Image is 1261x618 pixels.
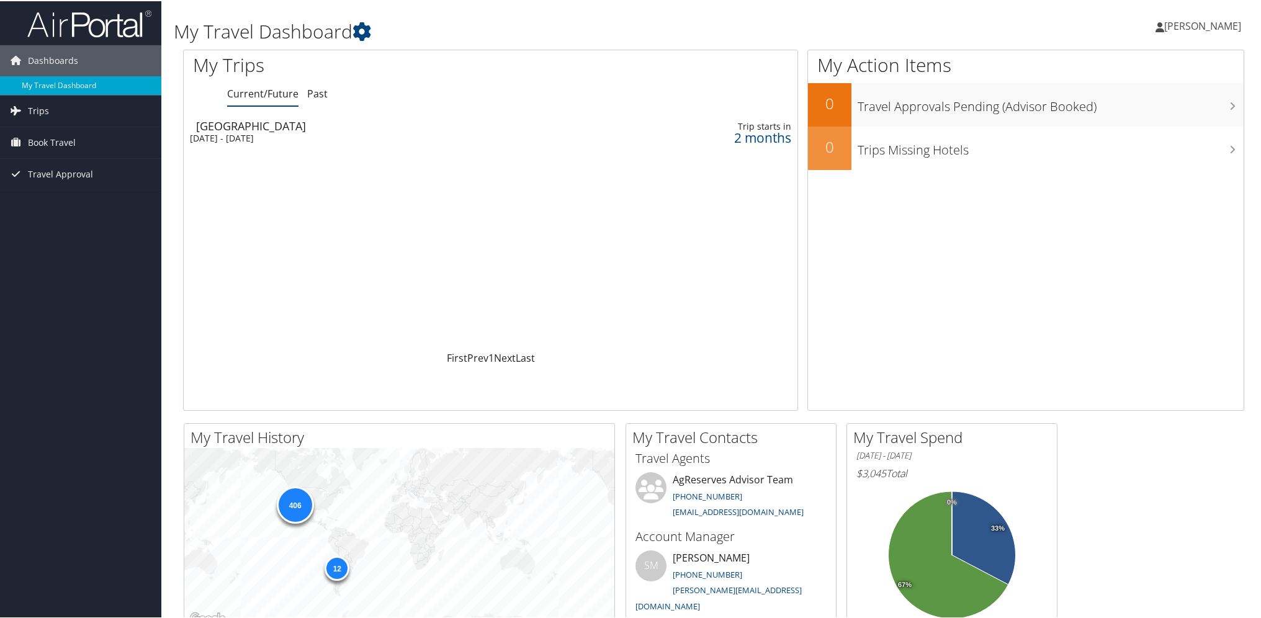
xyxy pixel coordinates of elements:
[808,92,851,113] h2: 0
[494,350,516,364] a: Next
[640,131,791,142] div: 2 months
[673,568,742,579] a: [PHONE_NUMBER]
[516,350,535,364] a: Last
[858,134,1244,158] h3: Trips Missing Hotels
[193,51,532,77] h1: My Trips
[856,465,1048,479] h6: Total
[190,132,560,143] div: [DATE] - [DATE]
[673,490,742,501] a: [PHONE_NUMBER]
[632,426,836,447] h2: My Travel Contacts
[991,524,1005,531] tspan: 33%
[635,527,827,544] h3: Account Manager
[858,91,1244,114] h3: Travel Approvals Pending (Advisor Booked)
[673,505,804,516] a: [EMAIL_ADDRESS][DOMAIN_NAME]
[325,555,349,580] div: 12
[640,120,791,131] div: Trip starts in
[174,17,894,43] h1: My Travel Dashboard
[808,51,1244,77] h1: My Action Items
[629,471,833,522] li: AgReserves Advisor Team
[853,426,1057,447] h2: My Travel Spend
[898,580,912,588] tspan: 67%
[28,94,49,125] span: Trips
[307,86,328,99] a: Past
[196,119,566,130] div: [GEOGRAPHIC_DATA]
[947,498,957,505] tspan: 0%
[227,86,298,99] a: Current/Future
[635,549,666,580] div: SM
[1156,6,1254,43] a: [PERSON_NAME]
[28,158,93,189] span: Travel Approval
[28,44,78,75] span: Dashboards
[808,125,1244,169] a: 0Trips Missing Hotels
[447,350,467,364] a: First
[276,485,313,522] div: 406
[467,350,488,364] a: Prev
[191,426,614,447] h2: My Travel History
[856,465,886,479] span: $3,045
[635,583,802,611] a: [PERSON_NAME][EMAIL_ADDRESS][DOMAIN_NAME]
[28,126,76,157] span: Book Travel
[635,449,827,466] h3: Travel Agents
[808,135,851,156] h2: 0
[488,350,494,364] a: 1
[27,8,151,37] img: airportal-logo.png
[856,449,1048,460] h6: [DATE] - [DATE]
[808,82,1244,125] a: 0Travel Approvals Pending (Advisor Booked)
[629,549,833,616] li: [PERSON_NAME]
[1164,18,1241,32] span: [PERSON_NAME]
